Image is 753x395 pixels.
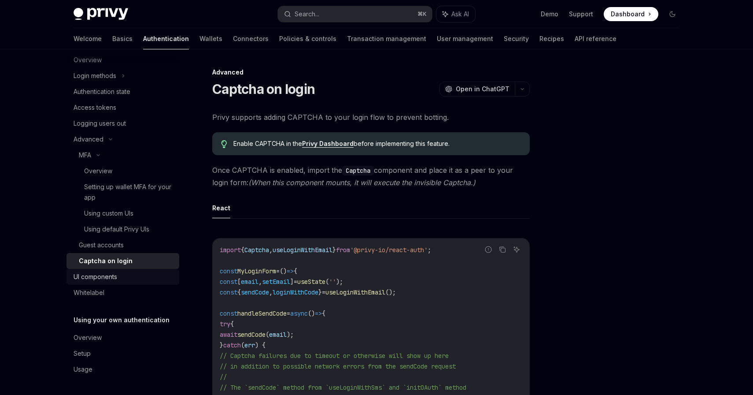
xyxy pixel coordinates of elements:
a: Overview [66,330,179,346]
span: const [220,278,237,286]
span: // [220,373,227,381]
span: } [220,341,223,349]
a: Whitelabel [66,285,179,301]
span: MyLoginForm [237,267,276,275]
span: ( [266,331,269,339]
span: { [322,309,325,317]
span: loginWithCode [273,288,318,296]
a: Setting up wallet MFA for your app [66,179,179,205]
a: Basics [112,28,133,49]
span: ( [325,278,329,286]
a: Policies & controls [279,28,336,49]
div: Authentication state [74,86,130,97]
a: API reference [575,28,616,49]
span: email [269,331,287,339]
span: '' [329,278,336,286]
h5: Using your own authentication [74,315,170,325]
span: , [269,246,273,254]
a: Dashboard [604,7,658,21]
span: = [294,278,297,286]
span: from [336,246,350,254]
span: ⌘ K [417,11,427,18]
div: MFA [79,150,91,160]
span: '@privy-io/react-auth' [350,246,428,254]
span: useLoginWithEmail [273,246,332,254]
h1: Captcha on login [212,81,315,97]
a: Wallets [199,28,222,49]
a: Welcome [74,28,102,49]
em: (When this component mounts, it will execute the invisible Captcha.) [248,178,476,187]
span: Once CAPTCHA is enabled, import the component and place it as a peer to your login form: [212,164,530,189]
button: Copy the contents from the code block [497,244,508,255]
div: Search... [295,9,319,19]
span: = [322,288,325,296]
span: useState [297,278,325,286]
a: Access tokens [66,100,179,116]
a: Guest accounts [66,237,179,253]
span: sendCode [237,331,266,339]
span: = [287,309,290,317]
div: Guest accounts [79,240,124,250]
a: Demo [541,10,558,19]
span: = [276,267,280,275]
div: Advanced [74,134,103,145]
span: () [308,309,315,317]
span: => [315,309,322,317]
span: Enable CAPTCHA in the before implementing this feature. [233,139,521,148]
button: Ask AI [436,6,475,22]
span: { [237,288,241,296]
div: Overview [84,166,112,176]
span: => [287,267,294,275]
div: Access tokens [74,102,116,113]
span: ] [290,278,294,286]
span: , [269,288,273,296]
a: Support [569,10,593,19]
span: Open in ChatGPT [456,85,509,93]
div: Advanced [212,68,530,77]
a: Privy Dashboard [302,140,354,148]
span: const [220,267,237,275]
button: Open in ChatGPT [439,82,515,97]
span: // The `sendCode` method from `useLoginWithSms` and `initOAuth` method [220,384,466,391]
span: [ [237,278,241,286]
a: Overview [66,163,179,179]
span: { [230,320,234,328]
span: try [220,320,230,328]
a: Authentication state [66,84,179,100]
span: catch [223,341,241,349]
div: UI components [74,272,117,282]
a: Security [504,28,529,49]
span: } [332,246,336,254]
div: Overview [74,332,102,343]
span: Captcha [244,246,269,254]
a: Recipes [539,28,564,49]
span: // in addition to possible network errors from the sendCode request [220,362,456,370]
span: { [294,267,297,275]
div: Login methods [74,71,116,81]
a: Using default Privy UIs [66,221,179,237]
a: Using custom UIs [66,205,179,221]
div: Setup [74,348,91,359]
button: React [212,197,230,218]
button: Toggle dark mode [665,7,679,21]
span: (); [385,288,396,296]
span: , [258,278,262,286]
span: ( [241,341,244,349]
a: Connectors [233,28,269,49]
div: Setting up wallet MFA for your app [84,182,174,203]
span: email [241,278,258,286]
span: Dashboard [611,10,645,19]
span: const [220,288,237,296]
code: Captcha [342,166,374,175]
a: Usage [66,361,179,377]
div: Logging users out [74,118,126,129]
a: Setup [66,346,179,361]
span: handleSendCode [237,309,287,317]
span: Privy supports adding CAPTCHA to your login flow to prevent botting. [212,111,530,123]
span: async [290,309,308,317]
span: sendCode [241,288,269,296]
a: Transaction management [347,28,426,49]
div: Using custom UIs [84,208,133,219]
a: User management [437,28,493,49]
a: Logging users out [66,116,179,131]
